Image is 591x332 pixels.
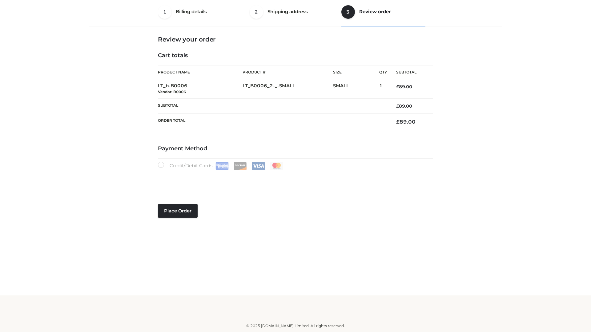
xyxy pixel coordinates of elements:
img: Amex [215,162,229,170]
td: LT_b-B0006 [158,79,243,99]
bdi: 89.00 [396,84,412,89]
bdi: 89.00 [396,103,412,109]
th: Subtotal [387,65,433,79]
h4: Payment Method [158,145,433,152]
img: Mastercard [270,162,283,170]
span: £ [396,103,399,109]
bdi: 89.00 [396,119,416,125]
span: £ [396,119,400,125]
h4: Cart totals [158,52,433,59]
td: 1 [379,79,387,99]
th: Qty [379,65,387,79]
th: Order Total [158,114,387,130]
td: SMALL [333,79,379,99]
iframe: Secure payment input frame [157,169,432,191]
th: Product Name [158,65,243,79]
div: © 2025 [DOMAIN_NAME] Limited. All rights reserved. [91,323,500,329]
td: LT_B0006_2-_-SMALL [243,79,333,99]
img: Visa [252,162,265,170]
img: Discover [234,162,247,170]
span: £ [396,84,399,89]
label: Credit/Debit Cards [158,162,284,170]
th: Subtotal [158,98,387,113]
small: Vendor: B0006 [158,89,186,94]
h3: Review your order [158,36,433,43]
button: Place order [158,204,198,218]
th: Product # [243,65,333,79]
th: Size [333,65,376,79]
